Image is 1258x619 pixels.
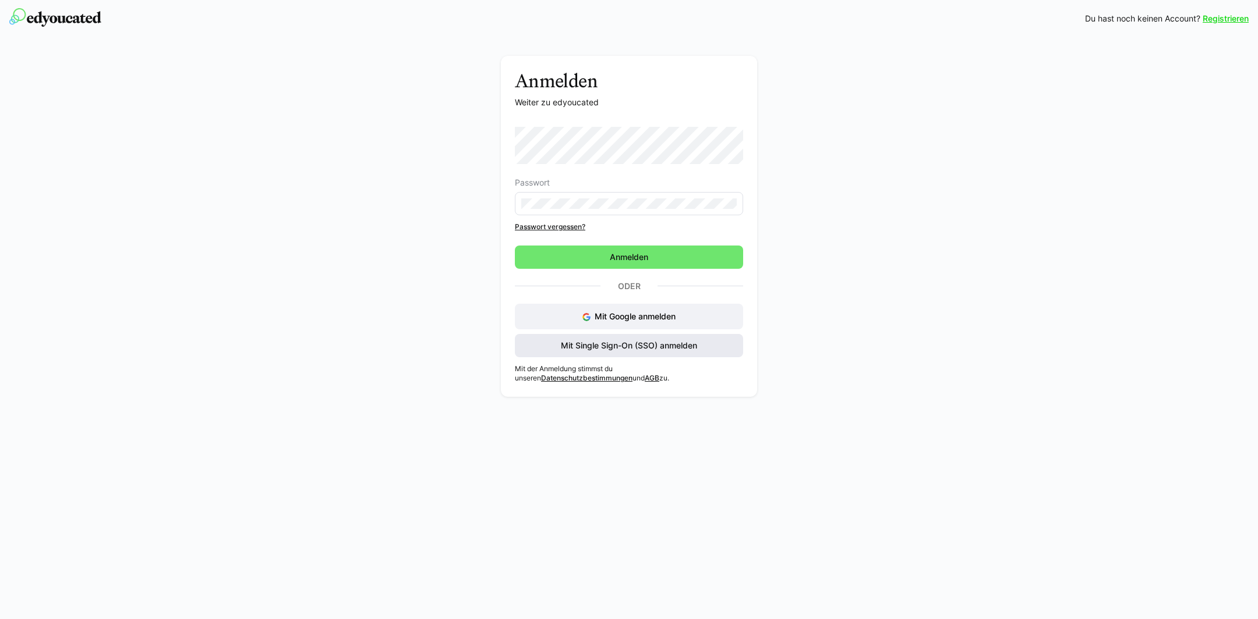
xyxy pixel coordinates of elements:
h3: Anmelden [515,70,743,92]
a: Registrieren [1203,13,1249,24]
span: Anmelden [608,251,650,263]
span: Du hast noch keinen Account? [1085,13,1200,24]
p: Oder [600,278,658,294]
span: Mit Single Sign-On (SSO) anmelden [559,340,699,351]
button: Mit Google anmelden [515,304,743,329]
span: Passwort [515,178,550,187]
p: Mit der Anmeldung stimmst du unseren und zu. [515,364,743,383]
a: AGB [645,373,659,382]
button: Mit Single Sign-On (SSO) anmelden [515,334,743,357]
a: Datenschutzbestimmungen [541,373,632,382]
img: edyoucated [9,8,101,27]
p: Weiter zu edyoucated [515,97,743,108]
button: Anmelden [515,246,743,269]
a: Passwort vergessen? [515,222,743,232]
span: Mit Google anmelden [595,311,676,321]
